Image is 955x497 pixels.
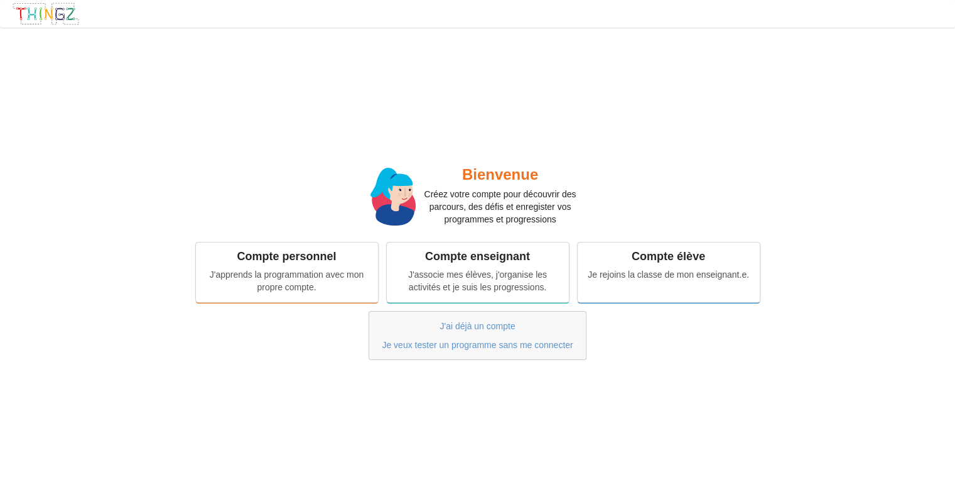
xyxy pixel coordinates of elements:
[416,165,585,185] h2: Bienvenue
[586,268,751,281] div: Je rejoins la classe de mon enseignant.e.
[586,249,751,264] div: Compte élève
[396,249,560,264] div: Compte enseignant
[416,188,585,226] p: Créez votre compte pour découvrir des parcours, des défis et enregister vos programmes et progres...
[396,268,560,293] div: J'associe mes élèves, j'organise les activités et je suis les progressions.
[205,268,369,293] div: J'apprends la programmation avec mon propre compte.
[205,249,369,264] div: Compte personnel
[382,340,573,350] a: Je veux tester un programme sans me connecter
[196,243,378,302] a: Compte personnelJ'apprends la programmation avec mon propre compte.
[12,2,80,26] img: thingz_logo.png
[578,243,760,302] a: Compte élèveJe rejoins la classe de mon enseignant.e.
[370,168,416,226] img: miss.svg
[440,321,515,331] a: J'ai déjà un compte
[387,243,569,302] a: Compte enseignantJ'associe mes élèves, j'organise les activités et je suis les progressions.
